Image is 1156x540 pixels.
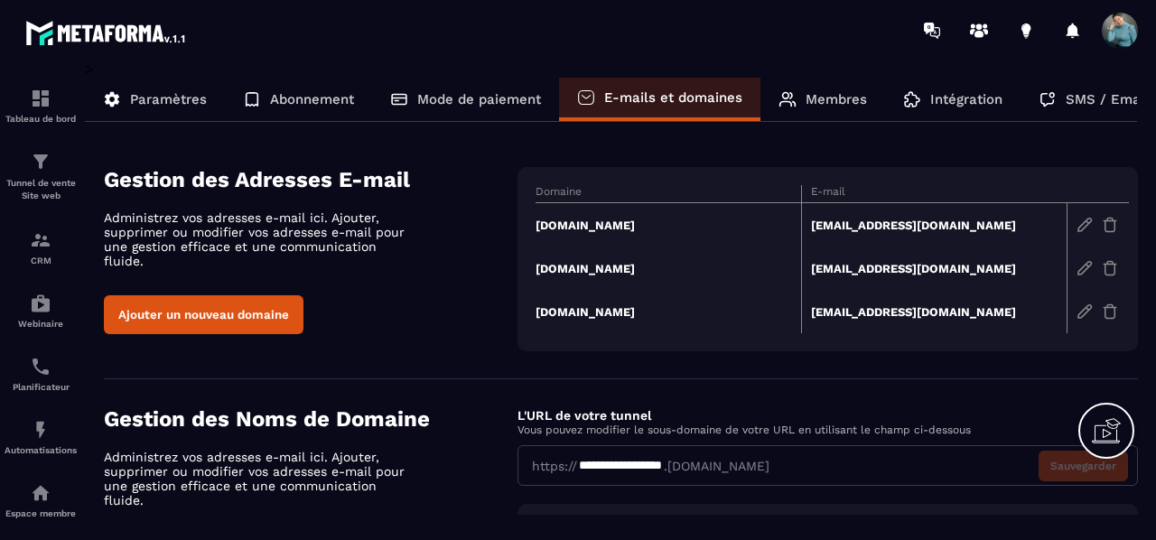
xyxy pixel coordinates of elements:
[104,167,517,192] h4: Gestion des Adresses E-mail
[270,91,354,107] p: Abonnement
[1077,260,1093,276] img: edit-gr.78e3acdd.svg
[25,16,188,49] img: logo
[801,247,1067,290] td: [EMAIL_ADDRESS][DOMAIN_NAME]
[5,137,77,216] a: formationformationTunnel de vente Site web
[104,210,420,268] p: Administrez vos adresses e-mail ici. Ajouter, supprimer ou modifier vos adresses e-mail pour une ...
[5,382,77,392] p: Planificateur
[130,91,207,107] p: Paramètres
[5,445,77,455] p: Automatisations
[5,469,77,532] a: automationsautomationsEspace membre
[30,151,51,172] img: formation
[5,216,77,279] a: formationformationCRM
[5,279,77,342] a: automationsautomationsWebinaire
[1102,303,1118,320] img: trash-gr.2c9399ab.svg
[801,185,1067,203] th: E-mail
[801,203,1067,247] td: [EMAIL_ADDRESS][DOMAIN_NAME]
[5,256,77,265] p: CRM
[1102,217,1118,233] img: trash-gr.2c9399ab.svg
[30,419,51,441] img: automations
[104,406,517,432] h4: Gestion des Noms de Domaine
[30,482,51,504] img: automations
[604,89,742,106] p: E-mails et domaines
[104,450,420,507] p: Administrez vos adresses e-mail ici. Ajouter, supprimer ou modifier vos adresses e-mail pour une ...
[5,114,77,124] p: Tableau de bord
[517,424,1138,436] p: Vous pouvez modifier le sous-domaine de votre URL en utilisant le champ ci-dessous
[1102,260,1118,276] img: trash-gr.2c9399ab.svg
[30,88,51,109] img: formation
[30,229,51,251] img: formation
[5,508,77,518] p: Espace membre
[536,185,801,203] th: Domaine
[1077,303,1093,320] img: edit-gr.78e3acdd.svg
[806,91,867,107] p: Membres
[536,203,801,247] td: [DOMAIN_NAME]
[30,293,51,314] img: automations
[5,74,77,137] a: formationformationTableau de bord
[930,91,1002,107] p: Intégration
[536,247,801,290] td: [DOMAIN_NAME]
[30,356,51,377] img: scheduler
[104,295,303,334] button: Ajouter un nouveau domaine
[1077,217,1093,233] img: edit-gr.78e3acdd.svg
[5,177,77,202] p: Tunnel de vente Site web
[801,290,1067,333] td: [EMAIL_ADDRESS][DOMAIN_NAME]
[5,342,77,405] a: schedulerschedulerPlanificateur
[517,408,651,423] label: L'URL de votre tunnel
[5,319,77,329] p: Webinaire
[536,290,801,333] td: [DOMAIN_NAME]
[417,91,541,107] p: Mode de paiement
[5,405,77,469] a: automationsautomationsAutomatisations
